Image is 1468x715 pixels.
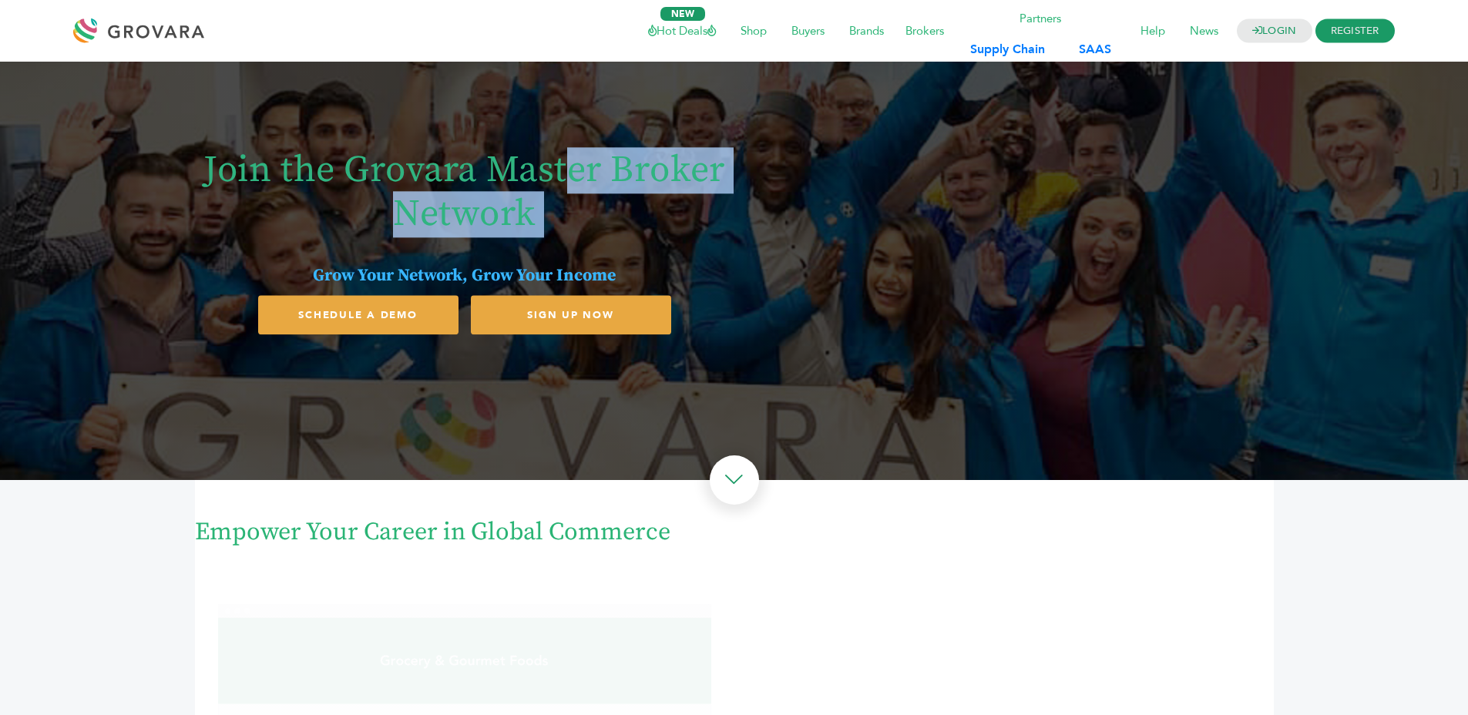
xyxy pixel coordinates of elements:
a: Help [1130,22,1176,39]
h1: Empower Your Career in Global Commerce [195,517,1274,549]
span: Hot Deals [637,16,727,45]
a: Supply Chain [955,38,1060,62]
span: Help [1130,16,1176,45]
b: SAAS [1079,41,1111,58]
a: Shop [730,22,778,39]
span: Shop [730,16,778,45]
span: News [1179,16,1229,45]
h1: Join the Grovara Master Broker Network [203,149,727,237]
a: SIGN UP NOW [471,296,671,335]
a: SAAS [1063,38,1127,62]
b: Supply Chain [970,41,1045,58]
h2: Grow Your Network, Grow Your Income [203,262,727,289]
span: REGISTER [1315,19,1395,43]
a: LOGIN [1237,19,1312,43]
a: Brokers [895,22,955,39]
span: Buyers [781,16,835,45]
span: Brokers [895,16,955,45]
a: Brands [838,22,895,39]
a: News [1179,22,1229,39]
a: Hot Deals [637,22,727,39]
a: Buyers [781,22,835,39]
span: Brands [838,16,895,45]
a: SCHEDULE A DEMO [258,296,459,335]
